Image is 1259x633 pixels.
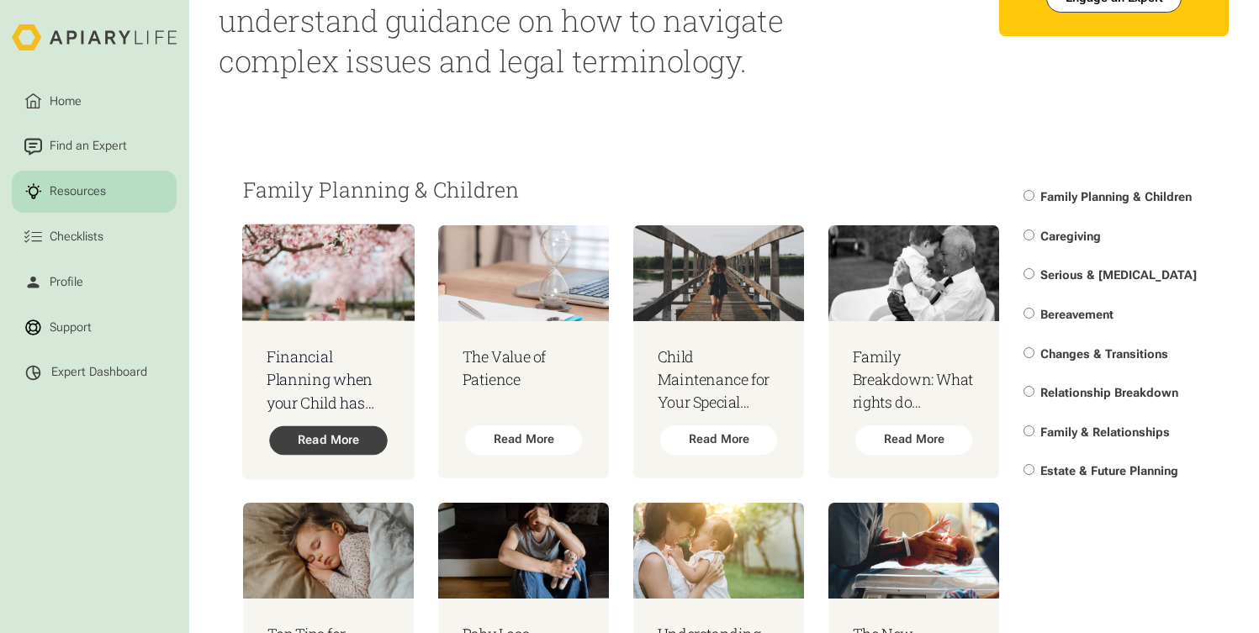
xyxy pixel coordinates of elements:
[267,346,390,414] h3: Financial Planning when your Child has Additional Needs
[1040,347,1168,361] span: Changes & Transitions
[270,426,388,456] div: Read More
[12,306,177,348] a: Support
[12,351,177,393] a: Expert Dashboard
[438,225,609,478] a: The Value of PatienceRead More
[1040,386,1178,400] span: Relationship Breakdown
[1024,386,1034,397] input: Relationship Breakdown
[1040,308,1114,322] span: Bereavement
[51,365,147,380] div: Expert Dashboard
[47,319,95,337] div: Support
[47,228,107,246] div: Checklists
[12,216,177,258] a: Checklists
[828,225,999,478] a: Family Breakdown: What rights do grandparents have?Read More
[1024,425,1034,436] input: Family & Relationships
[47,138,130,156] div: Find an Expert
[242,224,415,480] a: Financial Planning when your Child has Additional NeedsRead More
[855,425,972,454] div: Read More
[243,178,999,202] h2: Family Planning & Children
[1024,268,1034,279] input: Serious & [MEDICAL_DATA]
[47,273,87,292] div: Profile
[1024,229,1034,240] input: Caregiving
[1024,190,1034,201] input: Family Planning & Children
[47,182,109,201] div: Resources
[1024,308,1034,319] input: Bereavement
[1024,464,1034,475] input: Estate & Future Planning
[853,346,976,414] h3: Family Breakdown: What rights do grandparents have?
[1040,268,1197,282] span: Serious & [MEDICAL_DATA]
[12,261,177,303] a: Profile
[660,425,777,454] div: Read More
[47,92,85,111] div: Home
[12,171,177,213] a: Resources
[465,425,582,454] div: Read More
[463,346,585,391] h3: The Value of Patience
[1040,229,1101,244] span: Caregiving
[1040,190,1192,204] span: Family Planning & Children
[1040,464,1178,478] span: Estate & Future Planning
[12,125,177,167] a: Find an Expert
[633,225,804,478] a: Child Maintenance for Your Special Needs ChildRead More
[12,81,177,123] a: Home
[658,346,780,414] h3: Child Maintenance for Your Special Needs Child
[1024,347,1034,358] input: Changes & Transitions
[1040,425,1170,440] span: Family & Relationships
